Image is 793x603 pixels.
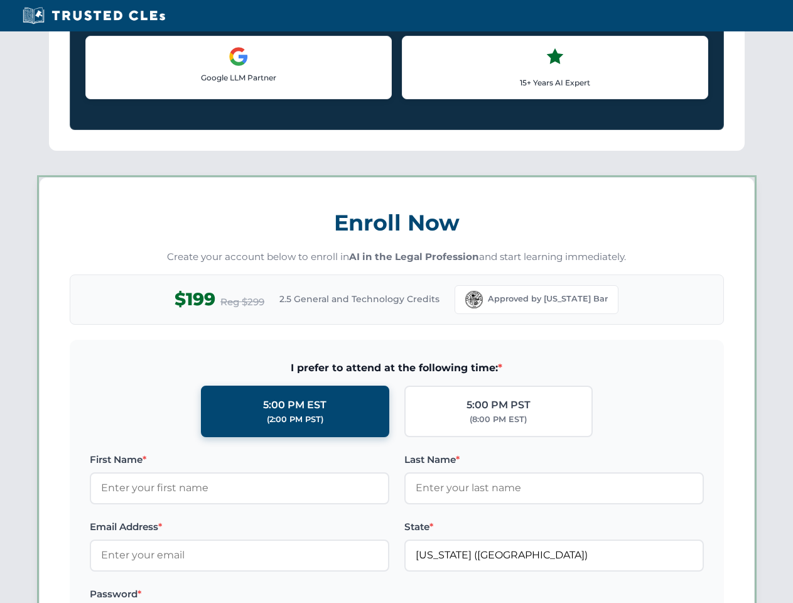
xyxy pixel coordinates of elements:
input: Enter your first name [90,472,389,504]
h3: Enroll Now [70,203,724,242]
label: Password [90,587,389,602]
input: Enter your email [90,540,389,571]
label: First Name [90,452,389,467]
div: (8:00 PM EST) [470,413,527,426]
p: Create your account below to enroll in and start learning immediately. [70,250,724,264]
div: 5:00 PM PST [467,397,531,413]
label: Last Name [404,452,704,467]
p: 15+ Years AI Expert [413,77,698,89]
span: 2.5 General and Technology Credits [279,292,440,306]
img: Trusted CLEs [19,6,169,25]
p: Google LLM Partner [96,72,381,84]
input: Enter your last name [404,472,704,504]
span: Reg $299 [220,295,264,310]
span: $199 [175,285,215,313]
span: I prefer to attend at the following time: [90,360,704,376]
div: 5:00 PM EST [263,397,326,413]
span: Approved by [US_STATE] Bar [488,293,608,305]
div: (2:00 PM PST) [267,413,323,426]
img: Florida Bar [465,291,483,308]
strong: AI in the Legal Profession [349,251,479,263]
input: Florida (FL) [404,540,704,571]
label: State [404,519,704,535]
img: Google [229,46,249,67]
label: Email Address [90,519,389,535]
